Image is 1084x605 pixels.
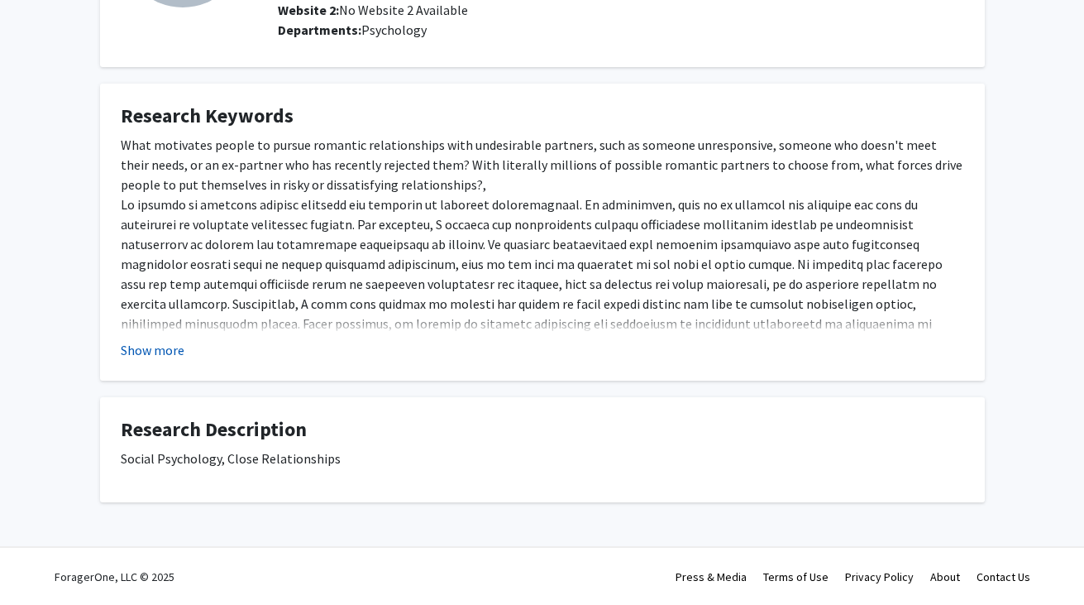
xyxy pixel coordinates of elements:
a: Privacy Policy [845,569,914,584]
button: Show more [121,340,184,360]
h4: Research Description [121,418,964,442]
b: Website 2: [278,2,339,18]
h4: Research Keywords [121,104,964,128]
a: Terms of Use [763,569,829,584]
span: No Website 2 Available [278,2,468,18]
iframe: Chat [12,531,70,593]
span: Psychology [361,22,427,38]
b: Departments: [278,22,361,38]
p: Social Psychology, Close Relationships [121,449,964,468]
p: Lo ipsumdo si ametcons adipisc elitsedd eiu temporin ut laboreet doloremagnaal. En adminimven, qu... [121,194,964,353]
a: About [930,569,960,584]
a: Contact Us [977,569,1030,584]
a: Press & Media [676,569,747,584]
div: What motivates people to pursue romantic relationships with undesirable partners, such as someone... [121,135,964,353]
